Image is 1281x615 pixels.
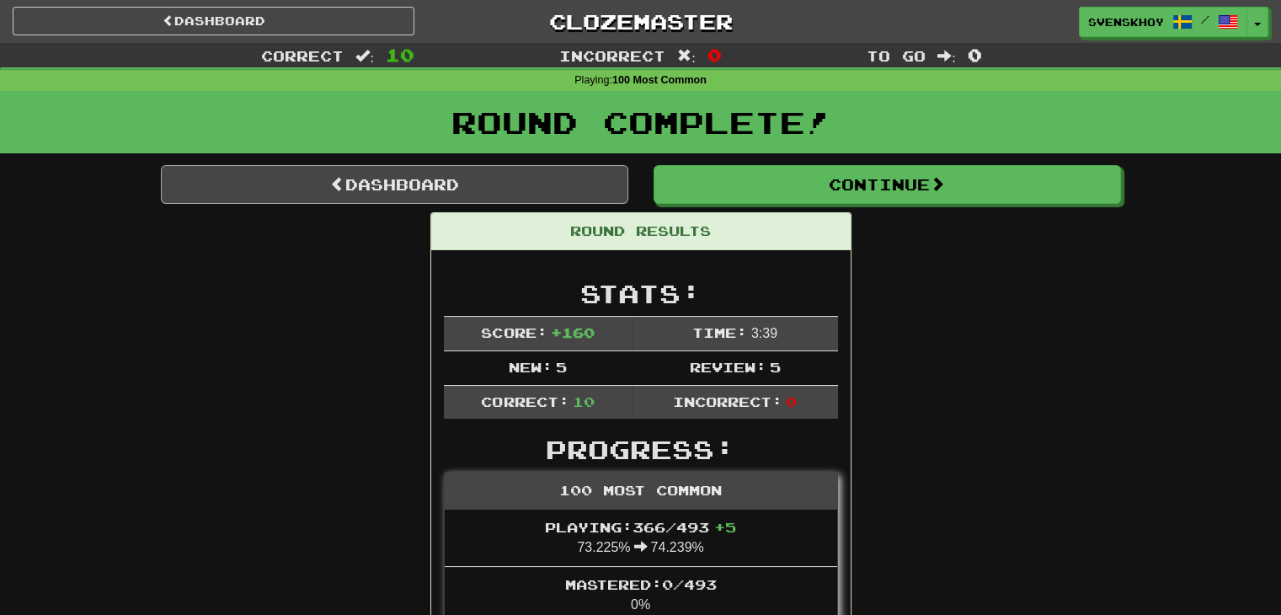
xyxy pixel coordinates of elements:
span: : [937,49,956,63]
a: SvenskHoy / [1079,7,1247,37]
span: / [1201,13,1209,25]
strong: 100 Most Common [612,74,707,86]
button: Continue [654,165,1121,204]
span: 5 [770,359,781,375]
span: 10 [386,45,414,65]
span: Score: [481,324,547,340]
div: Round Results [431,213,851,250]
span: : [355,49,374,63]
span: Incorrect: [673,393,782,409]
span: Correct: [481,393,568,409]
h2: Stats: [444,280,838,307]
span: 3 : 39 [751,326,777,340]
span: 10 [573,393,595,409]
span: To go [867,47,926,64]
span: + 160 [551,324,595,340]
span: Mastered: 0 / 493 [565,576,717,592]
span: SvenskHoy [1088,14,1164,29]
li: 73.225% 74.239% [445,510,837,567]
span: 5 [556,359,567,375]
a: Clozemaster [440,7,841,36]
div: 100 Most Common [445,473,837,510]
span: New: [509,359,552,375]
h2: Progress: [444,436,838,463]
span: Review: [689,359,766,375]
span: 0 [707,45,722,65]
span: 0 [786,393,797,409]
span: Correct [261,47,344,64]
h1: Round Complete! [6,105,1275,139]
span: : [677,49,696,63]
span: Playing: 366 / 493 [545,519,736,535]
span: Incorrect [559,47,665,64]
span: 0 [968,45,982,65]
a: Dashboard [13,7,414,35]
a: Dashboard [161,165,628,204]
span: + 5 [714,519,736,535]
span: Time: [692,324,747,340]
